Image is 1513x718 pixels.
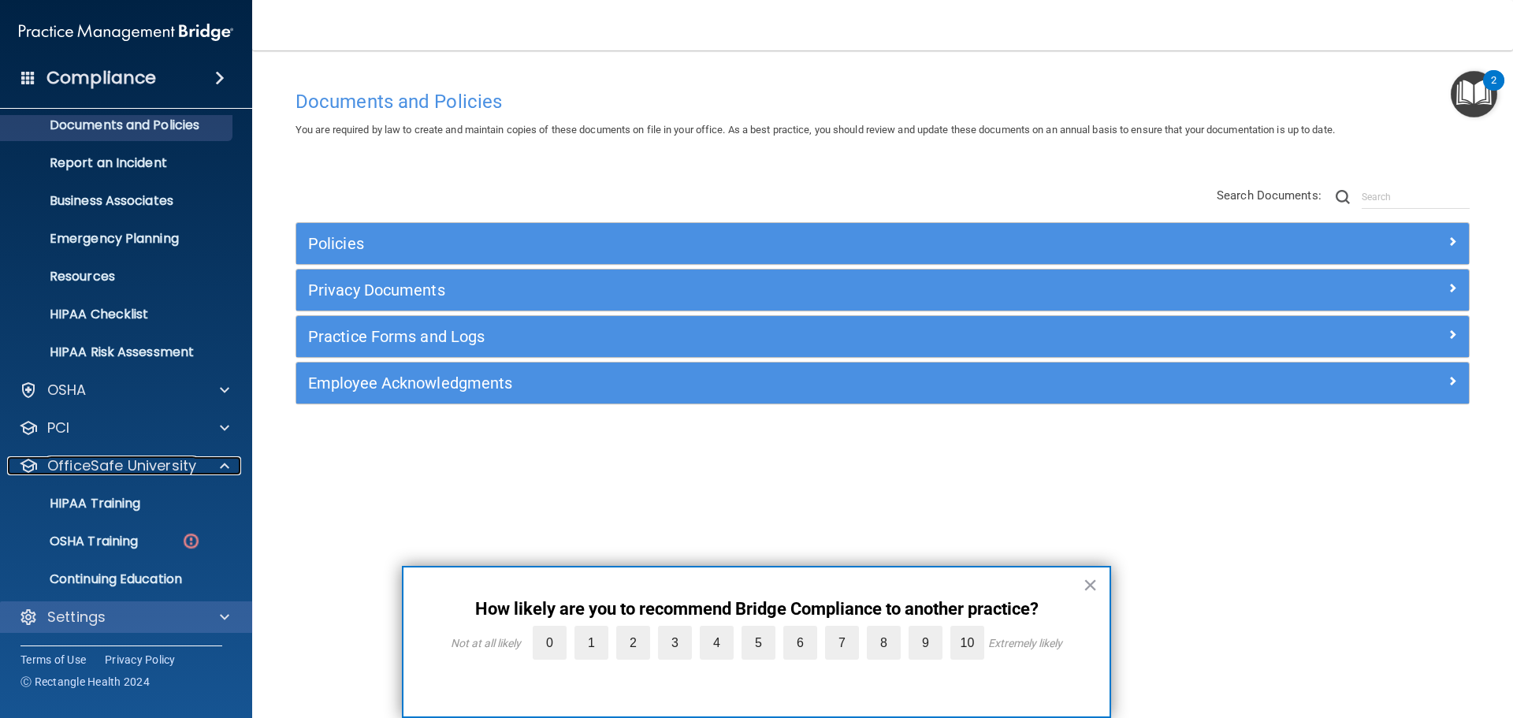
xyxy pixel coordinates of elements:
label: 6 [783,626,817,660]
label: 9 [909,626,942,660]
label: 3 [658,626,692,660]
img: danger-circle.6113f641.png [181,531,201,551]
h5: Practice Forms and Logs [308,328,1164,345]
p: HIPAA Training [10,496,140,512]
img: PMB logo [19,17,233,48]
p: OSHA Training [10,534,138,549]
label: 1 [574,626,608,660]
h5: Policies [308,235,1164,252]
label: 8 [867,626,901,660]
p: Settings [47,608,106,627]
p: Resources [10,269,225,285]
label: 5 [742,626,775,660]
div: 2 [1491,80,1496,101]
p: How likely are you to recommend Bridge Compliance to another practice? [435,599,1078,619]
p: Report an Incident [10,155,225,171]
h5: Employee Acknowledgments [308,374,1164,392]
h5: Privacy Documents [308,281,1164,299]
p: HIPAA Risk Assessment [10,344,225,360]
p: Emergency Planning [10,231,225,247]
p: OSHA [47,381,87,400]
label: 2 [616,626,650,660]
img: ic-search.3b580494.png [1336,190,1350,204]
label: 7 [825,626,859,660]
p: HIPAA Checklist [10,307,225,322]
iframe: Drift Widget Chat Controller [1240,606,1494,669]
a: Terms of Use [20,652,86,668]
p: Documents and Policies [10,117,225,133]
a: Privacy Policy [105,652,176,668]
button: Close [1083,572,1098,597]
span: Search Documents: [1217,188,1322,203]
span: You are required by law to create and maintain copies of these documents on file in your office. ... [296,124,1335,136]
p: Business Associates [10,193,225,209]
p: PCI [47,419,69,437]
button: Open Resource Center, 2 new notifications [1451,71,1497,117]
span: Ⓒ Rectangle Health 2024 [20,674,150,690]
p: Continuing Education [10,571,225,587]
h4: Compliance [46,67,156,89]
h4: Documents and Policies [296,91,1470,112]
div: Extremely likely [988,637,1062,649]
div: Not at all likely [451,637,521,649]
input: Search [1362,185,1470,209]
label: 0 [533,626,567,660]
label: 10 [950,626,984,660]
label: 4 [700,626,734,660]
p: OfficeSafe University [47,456,196,475]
